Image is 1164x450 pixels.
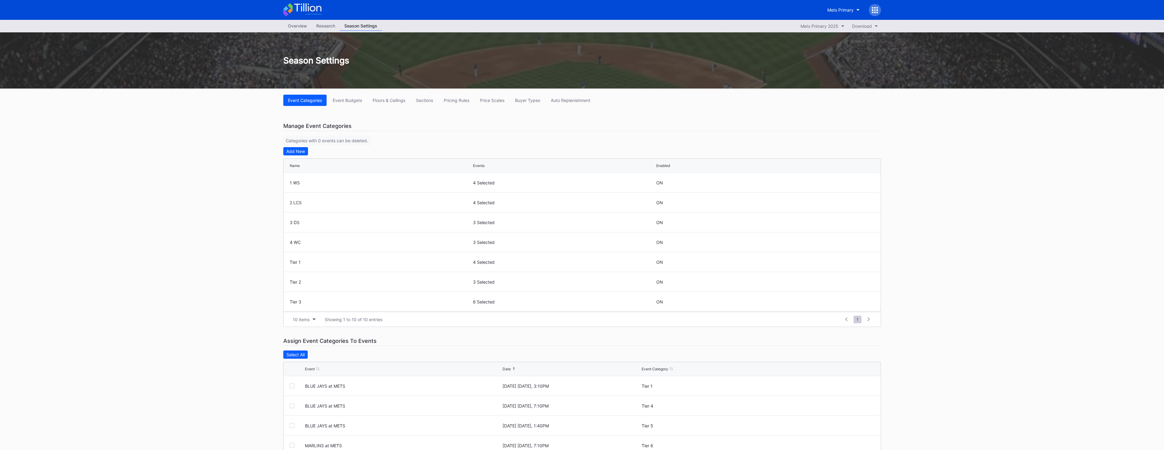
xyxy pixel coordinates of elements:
[290,200,471,205] div: 2 LCS
[283,95,327,106] button: Event Categories
[290,299,471,304] div: Tier 3
[286,352,305,357] div: Select All
[444,98,469,103] div: Pricing Rules
[656,279,663,285] div: ON
[283,336,881,346] div: Assign Event Categories To Events
[797,22,847,30] button: Mets Primary 2025
[290,240,471,245] div: 4 WC
[305,367,315,371] div: Event
[510,95,545,106] button: Buyer Types
[473,259,655,265] div: 4 Selected
[551,98,590,103] div: Auto Replenishment
[290,220,471,225] div: 3 DS
[642,403,838,408] div: Tier 4
[656,220,663,225] div: ON
[283,147,308,155] button: Add New
[286,149,305,154] div: Add New
[473,200,655,205] div: 4 Selected
[312,21,340,31] a: Research
[642,423,838,428] div: Tier 5
[656,200,663,205] div: ON
[656,259,663,265] div: ON
[305,403,501,408] div: BLUE JAYS at METS
[305,423,501,428] div: BLUE JAYS at METS
[283,136,371,146] div: Categories with 0 events can be deleted.
[473,279,655,285] div: 3 Selected
[325,317,382,322] div: Showing 1 to 10 of 10 entries
[277,55,887,66] div: Season Settings
[480,98,504,103] div: Price Scales
[290,315,319,324] button: 10 items
[333,98,362,103] div: Event Budgets
[293,317,310,322] div: 10 items
[503,383,640,389] div: [DATE] [DATE], 3:10PM
[328,95,367,106] button: Event Budgets
[473,163,485,168] div: Events
[283,21,312,30] div: Overview
[290,259,471,265] div: Tier 1
[642,443,838,448] div: Tier 6
[503,443,640,448] div: [DATE] [DATE], 7:10PM
[503,423,640,428] div: [DATE] [DATE], 1:40PM
[800,24,838,29] div: Mets Primary 2025
[368,95,410,106] button: Floors & Ceilings
[473,240,655,245] div: 3 Selected
[656,163,670,168] div: Enabled
[312,21,340,30] div: Research
[642,367,668,371] div: Event Category
[283,350,308,359] button: Select All
[854,316,861,323] span: 1
[305,383,501,389] div: BLUE JAYS at METS
[849,22,881,30] button: Download
[283,21,312,31] a: Overview
[827,7,854,13] div: Mets Primary
[290,279,471,285] div: Tier 2
[546,95,595,106] button: Auto Replenishment
[290,163,300,168] div: Name
[288,98,322,103] div: Event Categories
[656,180,663,185] div: ON
[416,98,433,103] div: Sections
[473,220,655,225] div: 3 Selected
[823,4,864,16] button: Mets Primary
[439,95,474,106] button: Pricing Rules
[290,180,471,185] div: 1 WS
[473,299,655,304] div: 6 Selected
[283,121,881,131] div: Manage Event Categories
[656,299,663,304] div: ON
[852,24,872,29] div: Download
[411,95,438,106] button: Sections
[503,403,640,408] div: [DATE] [DATE], 7:10PM
[475,95,509,106] button: Price Scales
[642,383,838,389] div: Tier 1
[515,98,540,103] div: Buyer Types
[340,21,382,31] a: Season Settings
[305,443,501,448] div: MARLINS at METS
[503,367,511,371] div: Date
[656,240,663,245] div: ON
[373,98,405,103] div: Floors & Ceilings
[473,180,655,185] div: 4 Selected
